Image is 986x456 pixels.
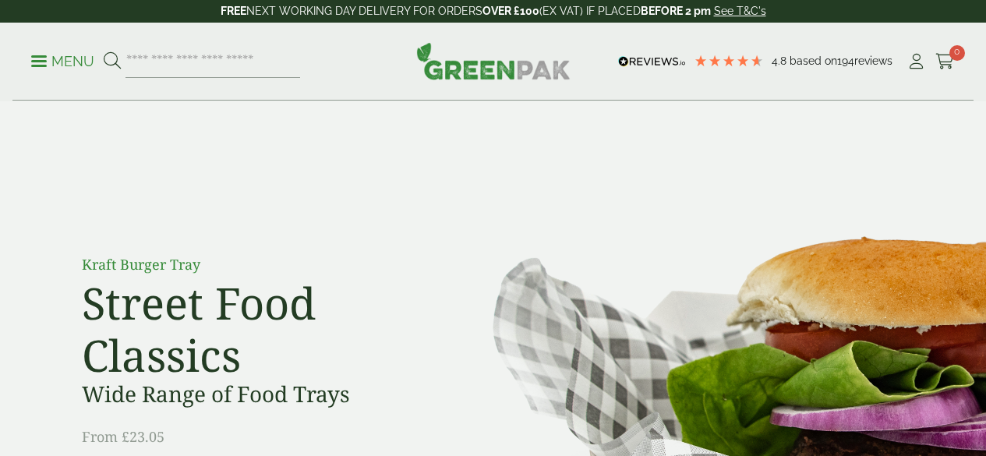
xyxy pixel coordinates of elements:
[714,5,766,17] a: See T&C's
[854,55,892,67] span: reviews
[618,56,686,67] img: REVIEWS.io
[82,427,164,446] span: From £23.05
[31,52,94,71] p: Menu
[837,55,854,67] span: 194
[31,52,94,68] a: Menu
[935,54,955,69] i: Cart
[641,5,711,17] strong: BEFORE 2 pm
[772,55,790,67] span: 4.8
[482,5,539,17] strong: OVER £100
[935,50,955,73] a: 0
[221,5,246,17] strong: FREE
[82,381,433,408] h3: Wide Range of Food Trays
[694,54,764,68] div: 4.78 Stars
[82,277,433,381] h2: Street Food Classics
[82,254,433,275] p: Kraft Burger Tray
[906,54,926,69] i: My Account
[949,45,965,61] span: 0
[790,55,837,67] span: Based on
[416,42,571,80] img: GreenPak Supplies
